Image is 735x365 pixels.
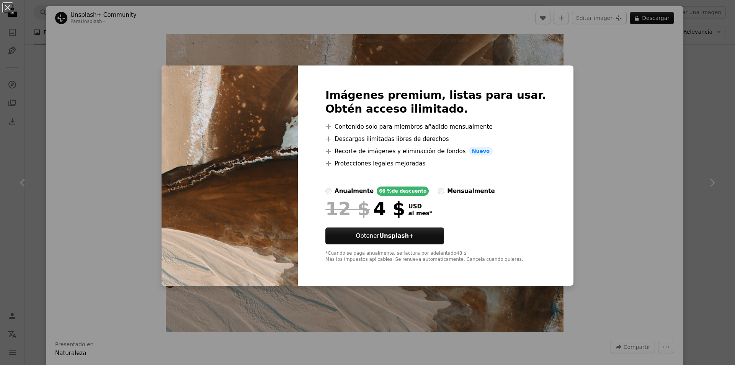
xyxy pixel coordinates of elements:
span: Nuevo [469,147,493,156]
div: anualmente [335,187,374,196]
li: Recorte de imágenes y eliminación de fondos [325,147,546,156]
div: 66 % de descuento [377,187,429,196]
input: anualmente66 %de descuento [325,188,332,194]
div: *Cuando se paga anualmente, se factura por adelantado 48 $ Más los impuestos aplicables. Se renue... [325,250,546,263]
li: Contenido solo para miembros añadido mensualmente [325,122,546,131]
span: 12 $ [325,199,370,219]
div: 4 $ [325,199,405,219]
li: Descargas ilimitadas libres de derechos [325,134,546,144]
li: Protecciones legales mejoradas [325,159,546,168]
span: USD [408,203,432,210]
input: mensualmente [438,188,444,194]
img: premium_photo-1673028716923-05d02d862097 [162,65,298,286]
h2: Imágenes premium, listas para usar. Obtén acceso ilimitado. [325,88,546,116]
div: mensualmente [447,187,495,196]
strong: Unsplash+ [379,232,414,239]
button: ObtenerUnsplash+ [325,228,444,244]
span: al mes * [408,210,432,217]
